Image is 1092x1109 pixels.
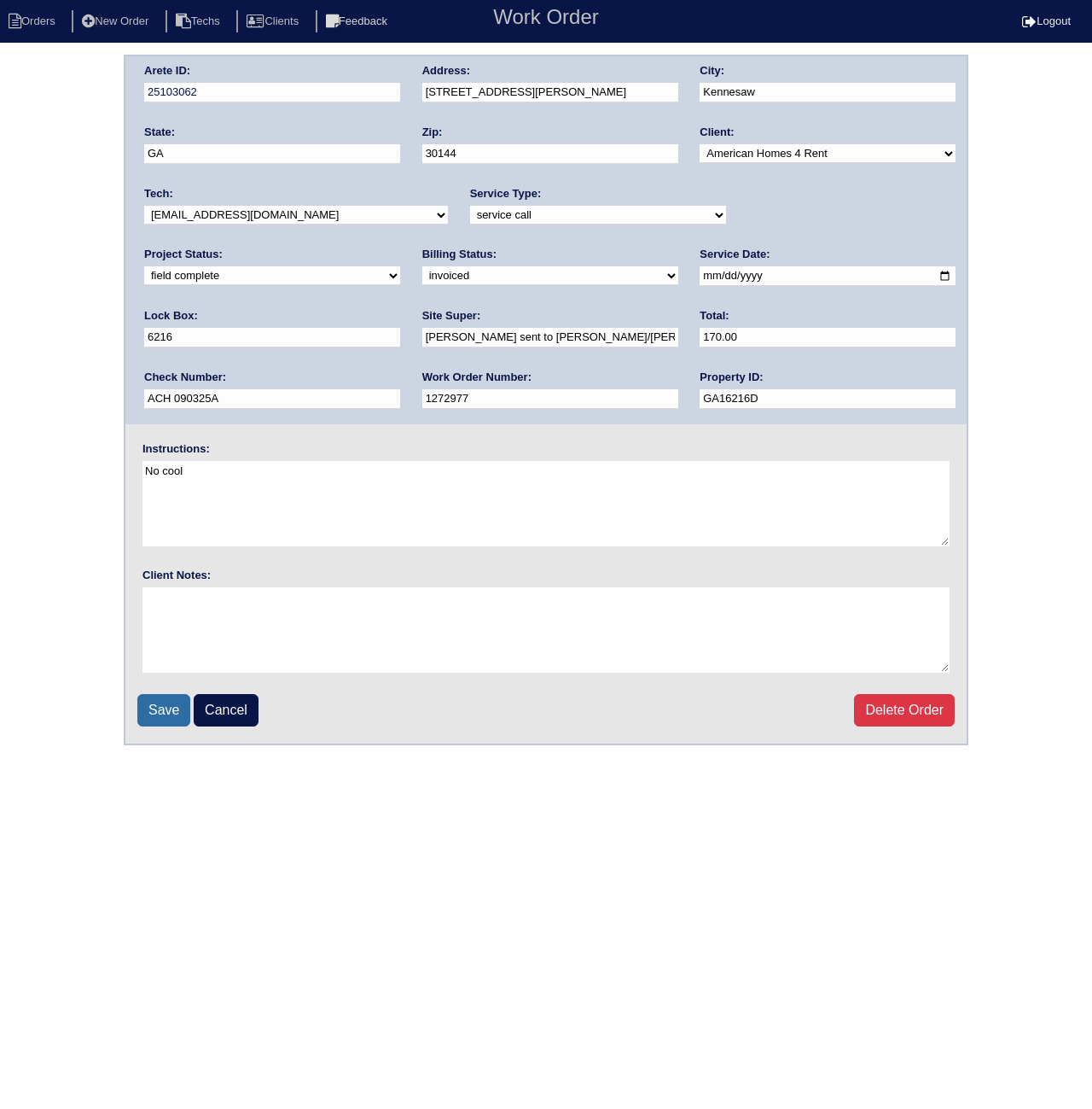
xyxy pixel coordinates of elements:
[236,15,312,27] a: Clients
[142,461,950,546] textarea: No cool
[700,63,724,79] label: City:
[142,441,210,457] label: Instructions:
[422,63,470,79] label: Address:
[142,568,211,583] label: Client Notes:
[137,694,190,727] input: Save
[700,370,763,385] label: Property ID:
[144,370,226,385] label: Check Number:
[422,370,531,385] label: Work Order Number:
[700,308,729,324] label: Total:
[422,308,481,324] label: Site Super:
[194,694,258,727] a: Cancel
[854,694,955,727] a: Delete Order
[144,308,198,324] label: Lock Box:
[422,125,443,140] label: Zip:
[316,10,401,33] li: Feedback
[1022,15,1071,27] a: Logout
[166,15,234,27] a: Techs
[144,63,190,79] label: Arete ID:
[422,247,497,262] label: Billing Status:
[144,125,175,140] label: State:
[144,247,223,262] label: Project Status:
[236,10,312,33] li: Clients
[166,10,234,33] li: Techs
[72,15,162,27] a: New Order
[72,10,162,33] li: New Order
[144,186,173,201] label: Tech:
[700,247,770,262] label: Service Date:
[422,83,678,102] input: Enter a location
[700,125,734,140] label: Client:
[470,186,542,201] label: Service Type:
